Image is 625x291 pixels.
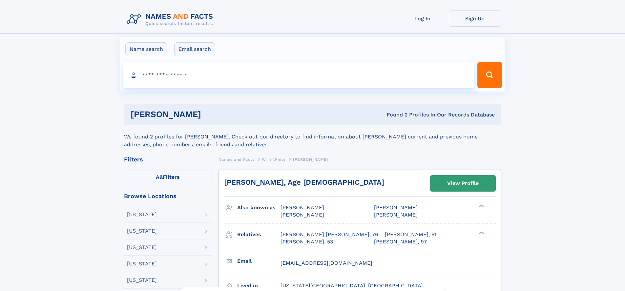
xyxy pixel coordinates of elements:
[124,193,212,199] div: Browse Locations
[124,125,501,149] div: We found 2 profiles for [PERSON_NAME]. Check out our directory to find information about [PERSON_...
[430,176,495,191] a: View Profile
[273,157,285,162] span: White
[237,202,281,213] h3: Also known as
[281,212,324,218] span: [PERSON_NAME]
[294,111,495,118] div: Found 2 Profiles In Our Records Database
[124,156,212,162] div: Filters
[374,212,418,218] span: [PERSON_NAME]
[174,42,215,56] label: Email search
[124,10,219,28] img: Logo Names and Facts
[124,170,212,185] label: Filters
[123,62,475,88] input: search input
[127,228,157,234] div: [US_STATE]
[281,231,378,238] a: [PERSON_NAME] [PERSON_NAME], 76
[374,238,427,245] a: [PERSON_NAME], 97
[131,110,294,118] h1: [PERSON_NAME]
[293,157,328,162] span: [PERSON_NAME]
[449,10,501,27] a: Sign Up
[477,231,485,235] div: ❯
[127,261,157,266] div: [US_STATE]
[281,204,324,211] span: [PERSON_NAME]
[447,176,479,191] div: View Profile
[281,260,372,266] span: [EMAIL_ADDRESS][DOMAIN_NAME]
[224,178,384,186] a: [PERSON_NAME], Age [DEMOGRAPHIC_DATA]
[396,10,449,27] a: Log In
[127,245,157,250] div: [US_STATE]
[374,204,418,211] span: [PERSON_NAME]
[281,238,333,245] a: [PERSON_NAME], 53
[127,278,157,283] div: [US_STATE]
[125,42,167,56] label: Name search
[477,62,502,88] button: Search Button
[385,231,436,238] a: [PERSON_NAME], 51
[237,229,281,240] h3: Relatives
[273,155,285,163] a: White
[219,155,255,163] a: Names and Facts
[281,282,423,289] span: [US_STATE][GEOGRAPHIC_DATA], [GEOGRAPHIC_DATA]
[237,256,281,267] h3: Email
[127,212,157,217] div: [US_STATE]
[262,157,266,162] span: W
[262,155,266,163] a: W
[156,174,163,180] span: All
[477,204,485,208] div: ❯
